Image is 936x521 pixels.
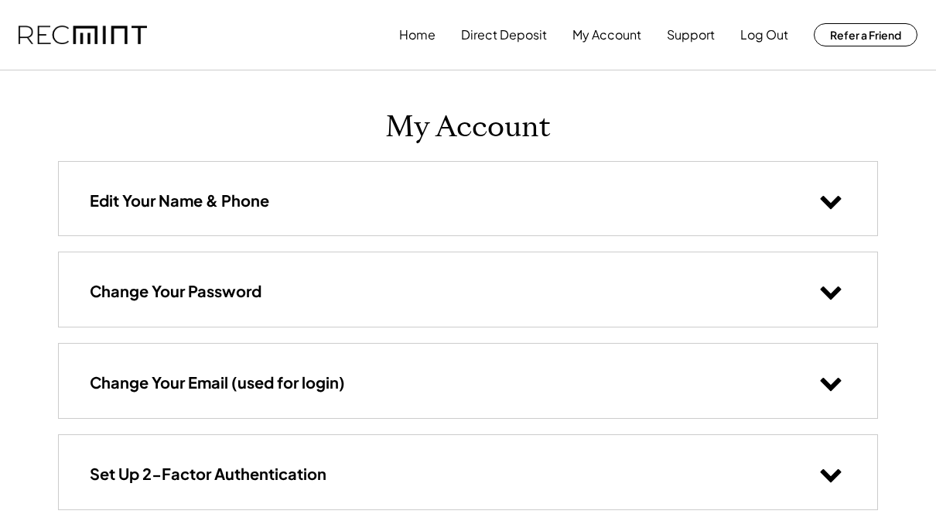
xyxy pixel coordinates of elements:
h3: Set Up 2-Factor Authentication [90,464,326,484]
button: Log Out [740,19,788,50]
h3: Change Your Password [90,281,261,301]
img: recmint-logotype%403x.png [19,26,147,45]
button: Support [667,19,715,50]
h1: My Account [385,109,551,146]
button: My Account [572,19,641,50]
button: Direct Deposit [461,19,547,50]
h3: Change Your Email (used for login) [90,372,345,392]
button: Refer a Friend [814,23,917,46]
h3: Edit Your Name & Phone [90,190,269,211]
button: Home [399,19,436,50]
